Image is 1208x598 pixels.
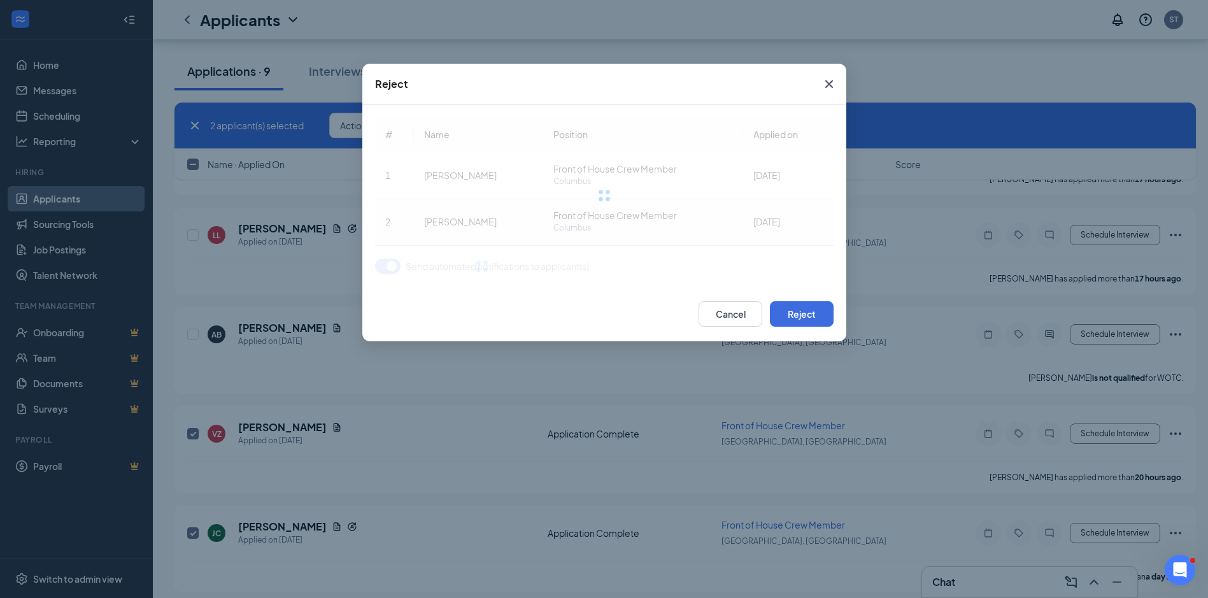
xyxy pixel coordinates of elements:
div: Reject [375,77,408,91]
svg: Cross [821,76,837,92]
button: Cancel [699,301,762,327]
button: Close [812,64,846,104]
iframe: Intercom live chat [1165,555,1195,585]
button: Reject [770,301,834,327]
